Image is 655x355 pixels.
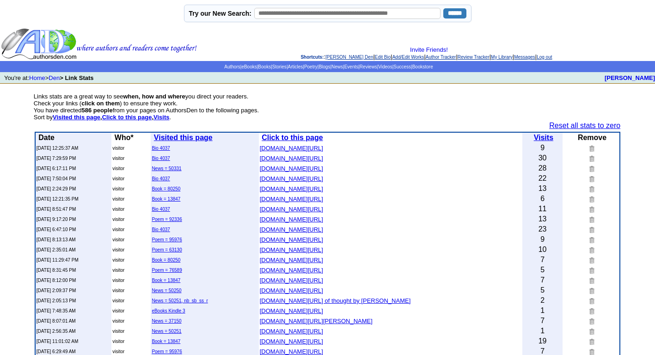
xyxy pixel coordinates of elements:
[37,146,78,151] font: [DATE] 12:25:37 AM
[272,64,287,69] a: Stories
[491,55,513,60] a: My Library
[37,186,76,191] font: [DATE] 2:24:29 PM
[37,237,76,242] font: [DATE] 8:13:13 AM
[260,257,323,263] font: [DOMAIN_NAME][URL]
[522,194,563,204] td: 6
[102,114,152,121] a: Click to this page
[260,215,323,223] a: [DOMAIN_NAME][URL]
[37,166,76,171] font: [DATE] 6:17:11 PM
[331,64,343,69] a: News
[588,216,594,223] img: Remove this link
[588,236,594,243] img: Remove this link
[112,318,124,324] font: visitor
[112,278,124,283] font: visitor
[112,186,124,191] font: visitor
[38,134,55,141] b: Date
[224,64,240,69] a: Authors
[578,134,606,141] b: Remove
[112,146,124,151] font: visitor
[152,247,182,252] a: Poem = 63130
[260,195,323,202] a: [DOMAIN_NAME][URL]
[522,184,563,194] td: 13
[152,156,170,161] a: Bio 4037
[522,326,563,336] td: 1
[260,318,373,324] font: [DOMAIN_NAME][URL][PERSON_NAME]
[262,134,323,141] b: Click to this page
[152,217,182,222] a: Poem = 92336
[112,339,124,344] font: visitor
[260,225,323,233] a: [DOMAIN_NAME][URL]
[37,318,76,324] font: [DATE] 8:07:01 AM
[260,184,323,192] a: [DOMAIN_NAME][URL]
[260,164,323,172] a: [DOMAIN_NAME][URL]
[260,174,323,182] a: [DOMAIN_NAME][URL]
[37,288,76,293] font: [DATE] 2:09:37 PM
[260,307,323,314] font: [DOMAIN_NAME][URL]
[37,257,79,263] font: [DATE] 11:29:47 PM
[588,338,594,345] img: Remove this link
[152,146,170,151] a: Bio 4037
[152,349,182,354] a: Poem = 95976
[522,204,563,214] td: 11
[393,64,411,69] a: Success
[588,257,594,263] img: Remove this link
[112,237,124,242] font: visitor
[588,267,594,274] img: Remove this link
[37,339,78,344] font: [DATE] 11:01:02 AM
[260,165,323,172] font: [DOMAIN_NAME][URL]
[522,295,563,306] td: 2
[37,217,76,222] font: [DATE] 9:17:20 PM
[112,268,124,273] font: visitor
[112,329,124,334] font: visitor
[112,288,124,293] font: visitor
[152,278,180,283] a: Book = 13847
[588,246,594,253] img: Remove this link
[258,64,271,69] a: Books
[588,196,594,202] img: Remove this link
[588,348,594,355] img: Remove this link
[522,163,563,173] td: 28
[522,245,563,255] td: 10
[260,317,373,324] a: [DOMAIN_NAME][URL][PERSON_NAME]
[288,64,303,69] a: Articles
[549,122,620,129] a: Reset all stats to zero
[260,327,323,335] a: [DOMAIN_NAME][URL]
[260,347,323,355] a: [DOMAIN_NAME][URL]
[260,287,323,294] font: [DOMAIN_NAME][URL]
[260,236,323,243] font: [DOMAIN_NAME][URL]
[29,74,45,81] a: Home
[152,288,181,293] a: News = 50250
[37,227,76,232] font: [DATE] 6:47:10 PM
[152,268,182,273] a: Poem = 76589
[522,275,563,285] td: 7
[318,64,330,69] a: Blogs
[260,246,323,253] font: [DOMAIN_NAME][URL]
[588,185,594,192] img: Remove this link
[53,114,100,121] a: Visited this page
[522,224,563,234] td: 23
[81,107,112,114] b: 586 people
[37,268,76,273] font: [DATE] 8:31:45 PM
[37,278,76,283] font: [DATE] 8:12:00 PM
[260,145,323,152] font: [DOMAIN_NAME][URL]
[37,349,76,354] font: [DATE] 6:29:49 AM
[37,156,76,161] font: [DATE] 7:29:59 PM
[260,235,323,243] a: [DOMAIN_NAME][URL]
[152,298,208,303] a: News = 50251, nb_sb_ss_r
[378,64,392,69] a: Videos
[392,55,424,60] a: Add/Edit Works
[537,55,552,60] a: Log out
[4,74,94,81] font: You're at: >
[426,55,456,60] a: Author Tracker
[154,134,213,141] a: Visited this page
[81,100,120,107] b: click on them
[588,297,594,304] img: Remove this link
[152,339,180,344] a: Book = 13847
[260,205,323,213] a: [DOMAIN_NAME][URL]
[260,154,323,162] a: [DOMAIN_NAME][URL]
[1,28,197,60] img: header_logo2.gif
[153,114,169,121] b: Visits
[123,93,185,100] b: when, how and where
[152,308,185,313] a: eBooks Kindle 3
[260,328,323,335] font: [DOMAIN_NAME][URL]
